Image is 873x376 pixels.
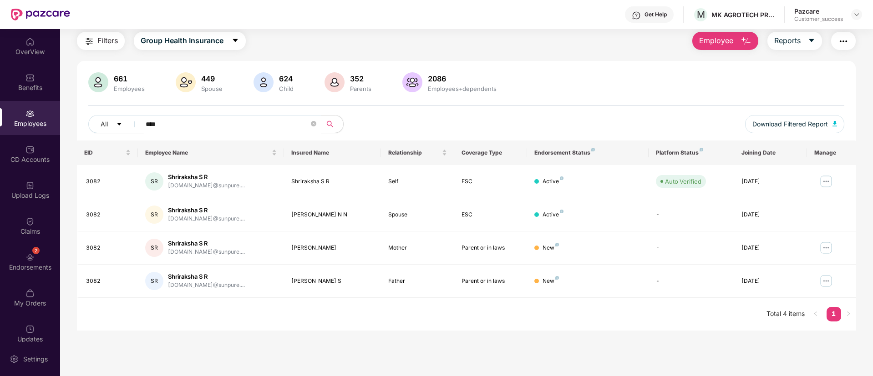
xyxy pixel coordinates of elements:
div: [PERSON_NAME] N N [291,211,374,219]
button: Employee [692,32,758,50]
th: Manage [807,140,856,165]
span: close-circle [311,120,316,129]
button: Download Filtered Report [745,115,844,133]
span: caret-down [808,37,815,45]
div: SR [145,172,163,191]
td: - [649,198,734,231]
div: [PERSON_NAME] S [291,277,374,286]
div: 3082 [86,177,131,186]
li: Previous Page [808,307,823,321]
div: SR [145,272,163,290]
img: svg+xml;base64,PHN2ZyBpZD0iRHJvcGRvd24tMzJ4MzIiIHhtbG5zPSJodHRwOi8vd3d3LnczLm9yZy8yMDAwL3N2ZyIgd2... [853,11,860,18]
img: svg+xml;base64,PHN2ZyB4bWxucz0iaHR0cDovL3d3dy53My5vcmcvMjAwMC9zdmciIHhtbG5zOnhsaW5rPSJodHRwOi8vd3... [176,72,196,92]
div: 2 [32,247,40,254]
img: svg+xml;base64,PHN2ZyBpZD0iQ0RfQWNjb3VudHMiIGRhdGEtbmFtZT0iQ0QgQWNjb3VudHMiIHhtbG5zPSJodHRwOi8vd3... [25,145,35,154]
img: svg+xml;base64,PHN2ZyBpZD0iVXBkYXRlZCIgeG1sbnM9Imh0dHA6Ly93d3cudzMub3JnLzIwMDAvc3ZnIiB3aWR0aD0iMj... [25,325,35,334]
img: svg+xml;base64,PHN2ZyBpZD0iQmVuZWZpdHMiIHhtbG5zPSJodHRwOi8vd3d3LnczLm9yZy8yMDAwL3N2ZyIgd2lkdGg9Ij... [25,73,35,82]
span: Employee [699,35,733,46]
th: Joining Date [734,140,807,165]
img: manageButton [819,274,833,288]
div: [PERSON_NAME] [291,244,374,252]
div: Shriraksha S R [168,206,245,215]
img: svg+xml;base64,PHN2ZyB4bWxucz0iaHR0cDovL3d3dy53My5vcmcvMjAwMC9zdmciIHhtbG5zOnhsaW5rPSJodHRwOi8vd3... [832,121,837,126]
div: Employees [112,85,147,92]
div: ESC [462,177,520,186]
div: 3082 [86,211,131,219]
div: Parent or in laws [462,277,520,286]
div: Get Help [645,11,667,18]
img: svg+xml;base64,PHN2ZyBpZD0iRW1wbG95ZWVzIiB4bWxucz0iaHR0cDovL3d3dy53My5vcmcvMjAwMC9zdmciIHdpZHRoPS... [25,109,35,118]
img: svg+xml;base64,PHN2ZyB4bWxucz0iaHR0cDovL3d3dy53My5vcmcvMjAwMC9zdmciIHhtbG5zOnhsaW5rPSJodHRwOi8vd3... [325,72,345,92]
span: Relationship [388,149,440,156]
img: svg+xml;base64,PHN2ZyBpZD0iU2V0dGluZy0yMHgyMCIgeG1sbnM9Imh0dHA6Ly93d3cudzMub3JnLzIwMDAvc3ZnIiB3aW... [10,355,19,364]
img: svg+xml;base64,PHN2ZyB4bWxucz0iaHR0cDovL3d3dy53My5vcmcvMjAwMC9zdmciIHdpZHRoPSIyNCIgaGVpZ2h0PSIyNC... [84,36,95,47]
div: [DATE] [741,277,800,286]
div: MK AGROTECH PRIVATE LIMITED [711,10,775,19]
li: Total 4 items [766,307,805,321]
span: Employee Name [145,149,270,156]
span: close-circle [311,121,316,126]
img: svg+xml;base64,PHN2ZyB4bWxucz0iaHR0cDovL3d3dy53My5vcmcvMjAwMC9zdmciIHhtbG5zOnhsaW5rPSJodHRwOi8vd3... [402,72,422,92]
div: Employees+dependents [426,85,498,92]
div: Self [388,177,447,186]
div: Spouse [199,85,224,92]
div: Father [388,277,447,286]
span: Download Filtered Report [752,119,828,129]
img: svg+xml;base64,PHN2ZyBpZD0iTXlfT3JkZXJzIiBkYXRhLW5hbWU9Ik15IE9yZGVycyIgeG1sbnM9Imh0dHA6Ly93d3cudz... [25,289,35,298]
button: Reportscaret-down [767,32,822,50]
img: svg+xml;base64,PHN2ZyB4bWxucz0iaHR0cDovL3d3dy53My5vcmcvMjAwMC9zdmciIHdpZHRoPSIyNCIgaGVpZ2h0PSIyNC... [838,36,849,47]
div: 624 [277,74,295,83]
img: svg+xml;base64,PHN2ZyB4bWxucz0iaHR0cDovL3d3dy53My5vcmcvMjAwMC9zdmciIHhtbG5zOnhsaW5rPSJodHRwOi8vd3... [254,72,274,92]
img: svg+xml;base64,PHN2ZyBpZD0iVXBsb2FkX0xvZ3MiIGRhdGEtbmFtZT0iVXBsb2FkIExvZ3MiIHhtbG5zPSJodHRwOi8vd3... [25,181,35,190]
div: SR [145,206,163,224]
img: svg+xml;base64,PHN2ZyB4bWxucz0iaHR0cDovL3d3dy53My5vcmcvMjAwMC9zdmciIHdpZHRoPSI4IiBoZWlnaHQ9IjgiIH... [560,176,563,180]
img: svg+xml;base64,PHN2ZyB4bWxucz0iaHR0cDovL3d3dy53My5vcmcvMjAwMC9zdmciIHhtbG5zOnhsaW5rPSJodHRwOi8vd3... [88,72,108,92]
div: Child [277,85,295,92]
span: M [697,9,705,20]
span: Group Health Insurance [141,35,223,46]
button: left [808,307,823,321]
th: Insured Name [284,140,381,165]
div: Spouse [388,211,447,219]
span: caret-down [116,121,122,128]
div: New [543,277,559,286]
div: Customer_success [794,15,843,23]
td: - [649,231,734,265]
img: manageButton [819,241,833,255]
li: Next Page [841,307,856,321]
span: All [101,119,108,129]
div: [DATE] [741,177,800,186]
div: Shriraksha S R [168,272,245,281]
button: Allcaret-down [88,115,144,133]
img: svg+xml;base64,PHN2ZyBpZD0iSGVscC0zMngzMiIgeG1sbnM9Imh0dHA6Ly93d3cudzMub3JnLzIwMDAvc3ZnIiB3aWR0aD... [632,11,641,20]
th: Relationship [381,140,454,165]
div: [DATE] [741,244,800,252]
button: search [321,115,344,133]
img: svg+xml;base64,PHN2ZyB4bWxucz0iaHR0cDovL3d3dy53My5vcmcvMjAwMC9zdmciIHdpZHRoPSI4IiBoZWlnaHQ9IjgiIH... [555,243,559,246]
div: SR [145,239,163,257]
div: 2086 [426,74,498,83]
img: svg+xml;base64,PHN2ZyB4bWxucz0iaHR0cDovL3d3dy53My5vcmcvMjAwMC9zdmciIHdpZHRoPSI4IiBoZWlnaHQ9IjgiIH... [700,148,703,151]
th: Employee Name [138,140,284,165]
div: 352 [348,74,373,83]
div: [DOMAIN_NAME]@sunpure.... [168,281,245,290]
div: [DOMAIN_NAME]@sunpure.... [168,215,245,223]
button: Filters [77,32,125,50]
div: Shriraksha S R [168,239,245,248]
div: Shriraksha S R [168,173,245,181]
img: manageButton [819,174,833,189]
button: Group Health Insurancecaret-down [134,32,246,50]
div: 449 [199,74,224,83]
img: svg+xml;base64,PHN2ZyB4bWxucz0iaHR0cDovL3d3dy53My5vcmcvMjAwMC9zdmciIHhtbG5zOnhsaW5rPSJodHRwOi8vd3... [741,36,751,47]
span: Reports [774,35,801,46]
div: Parents [348,85,373,92]
div: Auto Verified [665,177,701,186]
div: Mother [388,244,447,252]
span: EID [84,149,124,156]
div: Parent or in laws [462,244,520,252]
div: Endorsement Status [534,149,641,156]
span: Filters [97,35,118,46]
span: caret-down [232,37,239,45]
div: [DOMAIN_NAME]@sunpure.... [168,181,245,190]
th: EID [77,140,138,165]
